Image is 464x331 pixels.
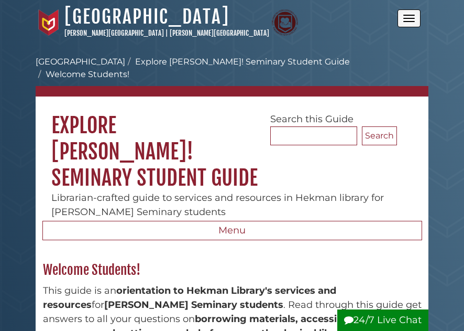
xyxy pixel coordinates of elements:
a: Explore [PERSON_NAME]! Seminary Student Guide [135,57,350,67]
a: [GEOGRAPHIC_DATA] [64,5,229,28]
strong: orientation to Hekman Library's services and resources [43,285,336,311]
a: [PERSON_NAME][GEOGRAPHIC_DATA] [170,29,269,37]
h2: Welcome Students! [38,262,427,279]
span: Librarian-crafted guide to services and resources in Hekman library for [PERSON_NAME] Seminary st... [51,192,384,218]
img: Calvin Theological Seminary [272,9,298,36]
button: Search [362,126,397,145]
h1: Explore [PERSON_NAME]! Seminary Student Guide [36,97,428,191]
li: Welcome Students! [36,68,129,81]
img: Calvin University [36,9,62,36]
button: 24/7 Live Chat [337,309,428,331]
strong: [PERSON_NAME] Seminary students [104,299,283,311]
nav: breadcrumb [36,56,428,97]
button: Menu [42,221,422,241]
a: [GEOGRAPHIC_DATA] [36,57,125,67]
span: | [165,29,168,37]
button: Open the menu [397,9,421,27]
a: [PERSON_NAME][GEOGRAPHIC_DATA] [64,29,164,37]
